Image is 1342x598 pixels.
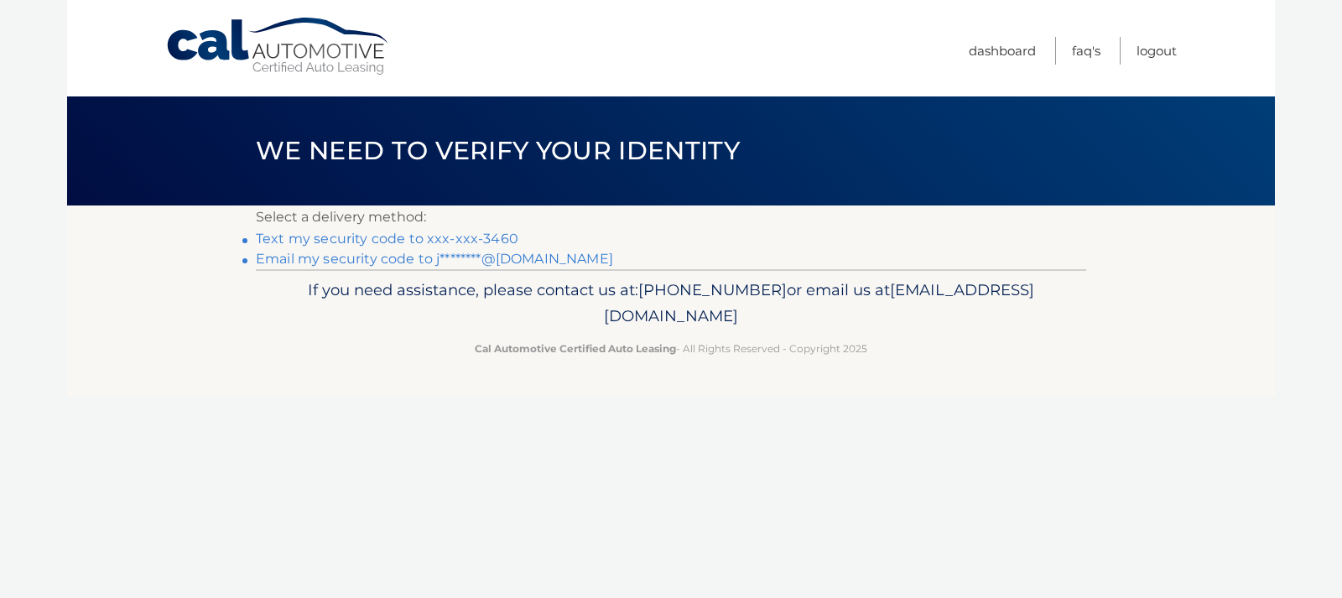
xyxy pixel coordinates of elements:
p: If you need assistance, please contact us at: or email us at [267,277,1075,330]
a: FAQ's [1072,37,1100,65]
p: - All Rights Reserved - Copyright 2025 [267,340,1075,357]
a: Logout [1137,37,1177,65]
span: We need to verify your identity [256,135,740,166]
p: Select a delivery method: [256,205,1086,229]
strong: Cal Automotive Certified Auto Leasing [475,342,676,355]
a: Email my security code to j********@[DOMAIN_NAME] [256,251,613,267]
a: Dashboard [969,37,1036,65]
span: [PHONE_NUMBER] [638,280,787,299]
a: Cal Automotive [165,17,392,76]
a: Text my security code to xxx-xxx-3460 [256,231,518,247]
